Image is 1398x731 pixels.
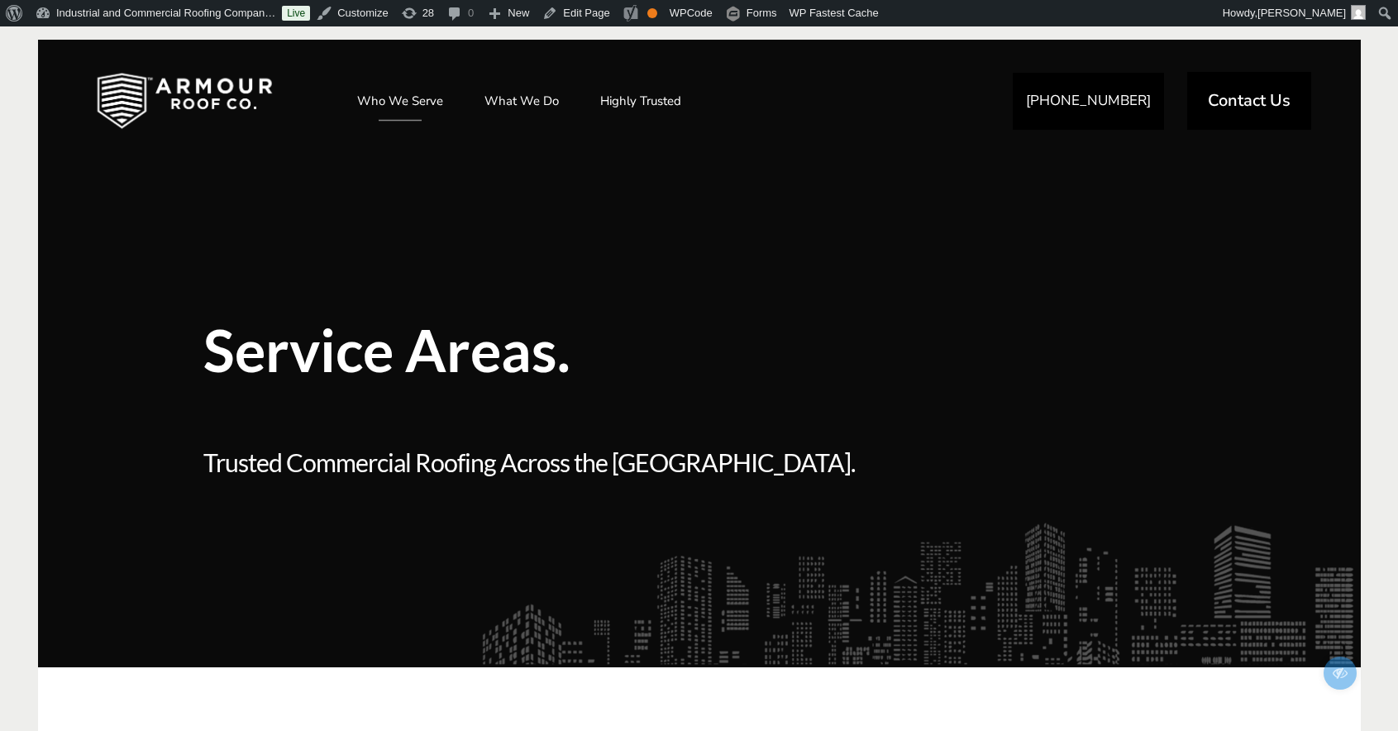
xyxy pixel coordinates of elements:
a: Highly Trusted [584,80,698,122]
a: [PHONE_NUMBER] [1013,73,1164,130]
img: Industrial and Commercial Roofing Company | Armour Roof Co. [70,60,298,142]
a: Contact Us [1187,72,1311,130]
a: Who We Serve [341,80,460,122]
div: OK [647,8,657,18]
span: [PERSON_NAME] [1257,7,1346,19]
span: Contact Us [1208,93,1291,109]
span: Edit/Preview [1324,657,1357,690]
a: What We Do [468,80,575,122]
a: Live [282,6,310,21]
